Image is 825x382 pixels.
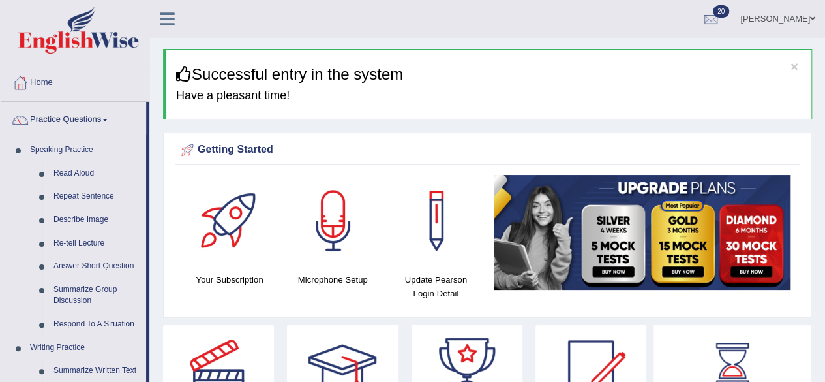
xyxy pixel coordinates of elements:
[1,65,149,97] a: Home
[48,232,146,255] a: Re-tell Lecture
[48,208,146,232] a: Describe Image
[391,273,481,300] h4: Update Pearson Login Detail
[288,273,378,287] h4: Microphone Setup
[48,313,146,336] a: Respond To A Situation
[24,138,146,162] a: Speaking Practice
[176,66,802,83] h3: Successful entry in the system
[185,273,275,287] h4: Your Subscription
[48,255,146,278] a: Answer Short Question
[176,89,802,103] h4: Have a pleasant time!
[1,102,146,135] a: Practice Questions
[24,336,146,360] a: Writing Practice
[790,59,798,73] button: ×
[178,140,797,160] div: Getting Started
[48,278,146,313] a: Summarize Group Discussion
[48,185,146,208] a: Repeat Sentence
[713,5,729,18] span: 20
[494,175,790,290] img: small5.jpg
[48,162,146,185] a: Read Aloud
